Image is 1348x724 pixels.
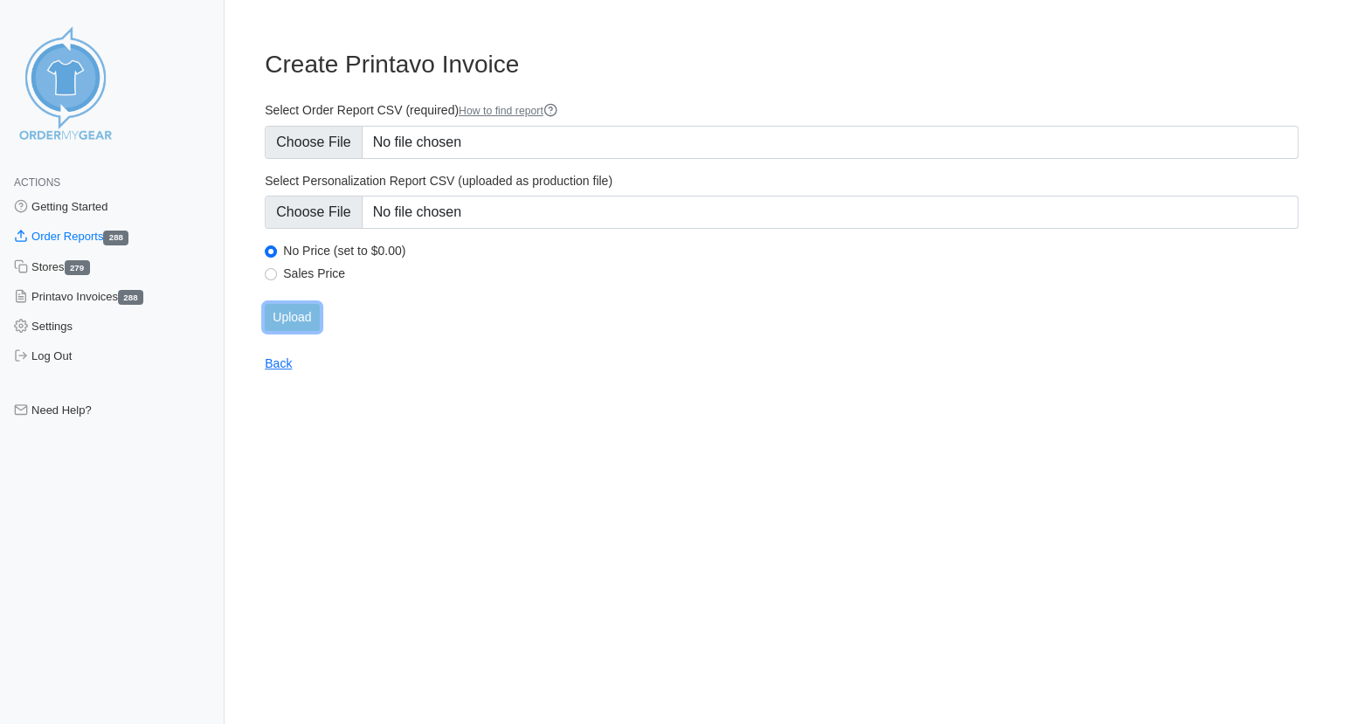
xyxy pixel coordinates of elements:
[459,105,557,117] a: How to find report
[265,304,319,331] input: Upload
[103,231,128,245] span: 288
[283,243,1298,259] label: No Price (set to $0.00)
[14,176,60,189] span: Actions
[265,173,1298,189] label: Select Personalization Report CSV (uploaded as production file)
[265,50,1298,79] h3: Create Printavo Invoice
[283,265,1298,281] label: Sales Price
[118,290,143,305] span: 288
[265,356,292,370] a: Back
[265,102,1298,119] label: Select Order Report CSV (required)
[65,260,90,275] span: 279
